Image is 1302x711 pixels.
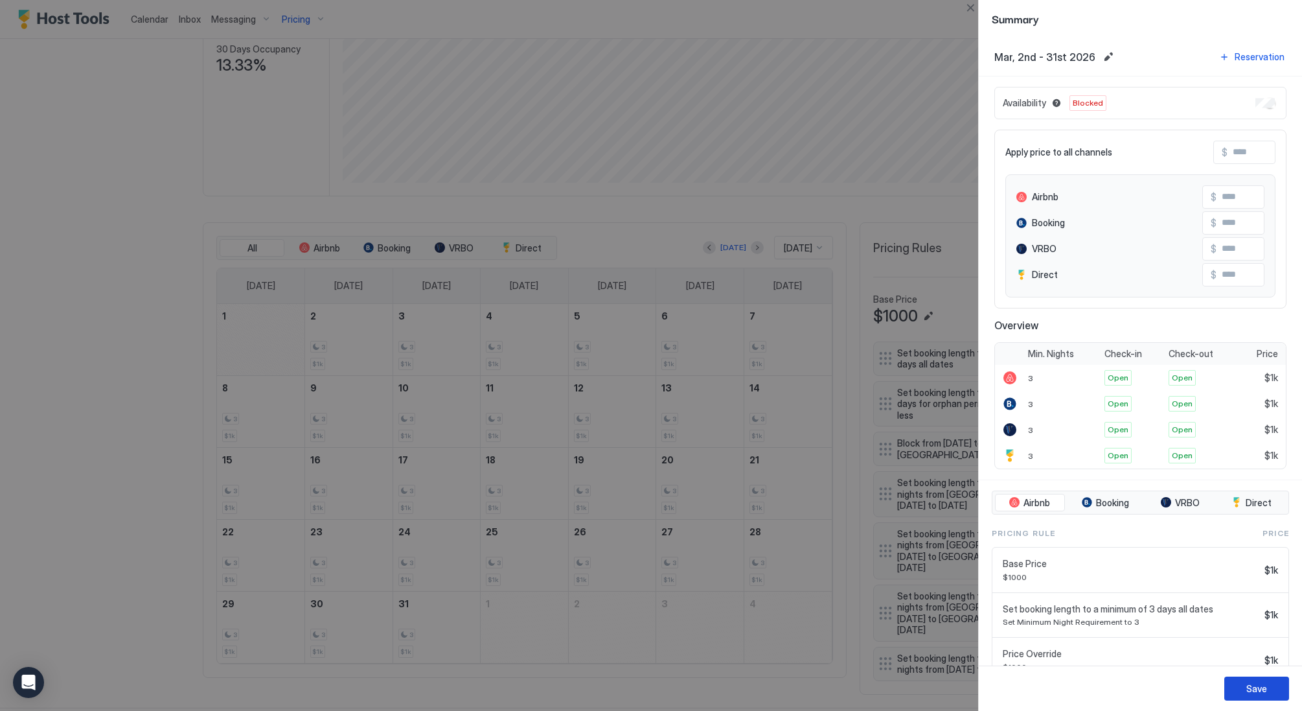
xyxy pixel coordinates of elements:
[1172,372,1193,384] span: Open
[13,667,44,698] div: Open Intercom Messenger
[995,494,1065,512] button: Airbnb
[1096,497,1129,509] span: Booking
[1104,348,1142,360] span: Check-in
[1172,424,1193,436] span: Open
[1224,677,1289,701] button: Save
[1003,662,1259,672] span: $1000
[1049,95,1064,111] button: Blocked dates override all pricing rules and remain unavailable until manually unblocked
[1246,682,1267,695] div: Save
[1003,617,1259,627] span: Set Minimum Night Requirement to 3
[992,10,1289,27] span: Summary
[1028,451,1033,461] span: 3
[1108,424,1128,436] span: Open
[1003,648,1259,660] span: Price Override
[1235,50,1285,64] div: Reservation
[1023,497,1050,509] span: Airbnb
[1172,450,1193,461] span: Open
[1108,398,1128,410] span: Open
[1211,191,1216,203] span: $
[1264,565,1278,576] span: $1k
[1264,655,1278,666] span: $1k
[1246,497,1272,509] span: Direct
[1264,372,1278,384] span: $1k
[1032,269,1058,281] span: Direct
[1222,146,1228,158] span: $
[1108,450,1128,461] span: Open
[1003,603,1259,615] span: Set booking length to a minimum of 3 days all dates
[1032,243,1056,255] span: VRBO
[1005,146,1112,158] span: Apply price to all channels
[1003,97,1046,109] span: Availability
[1264,398,1278,410] span: $1k
[1147,494,1215,512] button: VRBO
[1211,243,1216,255] span: $
[1264,609,1278,621] span: $1k
[1175,497,1200,509] span: VRBO
[1032,217,1065,229] span: Booking
[1101,49,1116,65] button: Edit date range
[1003,558,1259,570] span: Base Price
[1028,348,1074,360] span: Min. Nights
[1032,191,1058,203] span: Airbnb
[1211,269,1216,281] span: $
[1028,373,1033,383] span: 3
[1264,424,1278,436] span: $1k
[1028,399,1033,409] span: 3
[1264,450,1278,461] span: $1k
[992,491,1289,515] div: tab-group
[1028,425,1033,435] span: 3
[1169,348,1213,360] span: Check-out
[1068,494,1144,512] button: Booking
[992,528,1055,539] span: Pricing Rule
[994,319,1286,332] span: Overview
[1217,48,1286,65] button: Reservation
[1073,97,1103,109] span: Blocked
[1262,528,1289,539] span: Price
[1216,494,1286,512] button: Direct
[1172,398,1193,410] span: Open
[994,51,1095,64] span: Mar, 2nd - 31st 2026
[1257,348,1278,360] span: Price
[1003,572,1259,582] span: $1000
[1211,217,1216,229] span: $
[1108,372,1128,384] span: Open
